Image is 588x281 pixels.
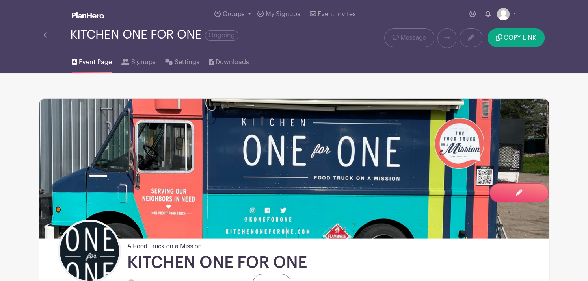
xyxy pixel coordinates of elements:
[39,99,549,238] img: IMG_9124.jpeg
[216,57,249,67] span: Downloads
[79,57,112,67] span: Event Page
[72,12,104,18] img: logo_white-6c42ec7e38ccf1d336a20a19083b03d10ae64f83f12c07503d8b9e83406b4c7d.svg
[497,8,510,20] img: default-ce2991bfa6775e67f084385cd625a349d9dcbb7a52a09fb2fda1e96e2d18dcdb.png
[400,33,426,43] span: Message
[266,11,300,17] span: My Signups
[72,48,112,73] a: Event Page
[121,48,155,73] a: Signups
[223,11,245,17] span: Groups
[205,30,238,41] span: Ongoing
[504,35,536,41] span: COPY LINK
[131,57,156,67] span: Signups
[60,222,119,281] img: Black%20Verticle%20KO4O%202.png
[209,48,249,73] a: Downloads
[70,28,238,41] div: KITCHEN ONE FOR ONE
[127,238,202,251] span: A Food Truck on a Mission
[127,253,307,272] h1: KITCHEN ONE FOR ONE
[488,28,545,47] button: COPY LINK
[43,32,51,38] img: back-arrow-29a5d9b10d5bd6ae65dc969a981735edf675c4d7a1fe02e03b50dbd4ba3cdb55.svg
[165,48,199,73] a: Settings
[318,11,356,17] span: Event Invites
[175,57,199,67] span: Settings
[384,28,434,47] a: Message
